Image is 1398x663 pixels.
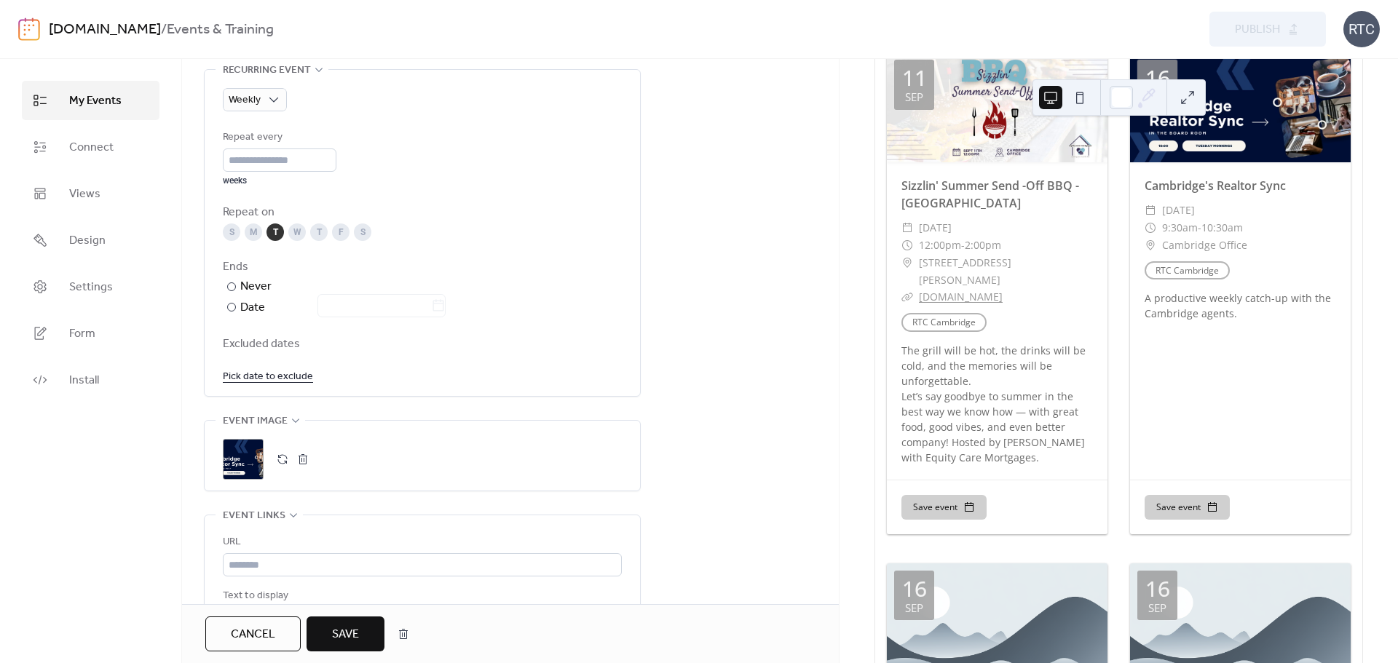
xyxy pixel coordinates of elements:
[961,237,965,254] span: -
[69,325,95,343] span: Form
[1148,603,1166,614] div: Sep
[223,223,240,241] div: S
[266,223,284,241] div: T
[1130,290,1351,321] div: A productive weekly catch-up with the Cambridge agents.
[161,16,167,44] b: /
[22,81,159,120] a: My Events
[310,223,328,241] div: T
[332,223,349,241] div: F
[1162,202,1195,219] span: [DATE]
[901,495,987,520] button: Save event
[1145,67,1170,89] div: 16
[901,178,1079,211] a: Sizzlin' Summer Send -Off BBQ - [GEOGRAPHIC_DATA]
[22,267,159,306] a: Settings
[223,336,622,353] span: Excluded dates
[22,127,159,167] a: Connect
[965,237,1001,254] span: 2:00pm
[307,616,384,651] button: Save
[1343,11,1380,47] div: RTC
[354,223,371,241] div: S
[22,221,159,260] a: Design
[223,368,313,386] span: Pick date to exclude
[240,298,446,317] div: Date
[49,16,161,44] a: [DOMAIN_NAME]
[69,372,99,389] span: Install
[1130,177,1351,194] div: Cambridge's Realtor Sync
[919,254,1093,289] span: [STREET_ADDRESS][PERSON_NAME]
[901,288,913,306] div: ​
[901,237,913,254] div: ​
[901,254,913,271] div: ​
[223,129,333,146] div: Repeat every
[1145,578,1170,600] div: 16
[332,626,359,643] span: Save
[22,314,159,353] a: Form
[240,278,272,295] div: Never
[905,603,923,614] div: Sep
[223,258,619,276] div: Ends
[1145,219,1156,237] div: ​
[69,139,114,156] span: Connect
[1162,237,1247,254] span: Cambridge Office
[22,174,159,213] a: Views
[69,92,122,110] span: My Events
[902,67,927,89] div: 11
[1145,237,1156,254] div: ​
[223,175,336,186] div: weeks
[205,616,301,651] button: Cancel
[231,626,275,643] span: Cancel
[223,533,619,551] div: URL
[69,232,106,250] span: Design
[919,237,961,254] span: 12:00pm
[919,219,952,237] span: [DATE]
[223,439,264,480] div: ;
[229,90,261,110] span: Weekly
[223,62,311,79] span: Recurring event
[905,92,923,103] div: Sep
[1162,219,1198,237] span: 9:30am
[1145,495,1230,520] button: Save event
[919,290,1003,303] a: [DOMAIN_NAME]
[223,507,285,525] span: Event links
[902,578,927,600] div: 16
[223,587,619,605] div: Text to display
[1198,219,1201,237] span: -
[22,360,159,400] a: Install
[288,223,306,241] div: W
[887,343,1107,465] div: The grill will be hot, the drinks will be cold, and the memories will be unforgettable. Let’s say...
[901,219,913,237] div: ​
[1201,219,1243,237] span: 10:30am
[167,16,274,44] b: Events & Training
[223,413,288,430] span: Event image
[69,186,100,203] span: Views
[18,17,40,41] img: logo
[223,204,619,221] div: Repeat on
[1145,202,1156,219] div: ​
[69,279,113,296] span: Settings
[245,223,262,241] div: M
